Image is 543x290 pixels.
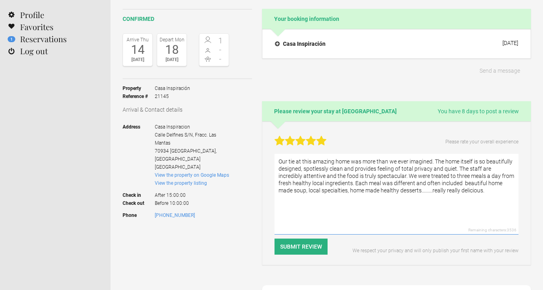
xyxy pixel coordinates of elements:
[123,123,155,171] strong: Address
[123,187,155,199] strong: Check in
[155,172,229,178] a: View the property on Google Maps
[123,15,252,23] h2: confirmed
[214,55,227,63] span: -
[469,63,531,79] button: Send a message
[262,9,531,29] h2: Your booking information
[8,36,15,42] flynt-notification-badge: 1
[123,199,155,207] strong: Check out
[275,40,326,48] h4: Casa Inspiración
[502,40,518,46] div: [DATE]
[438,107,519,115] span: You have 8 days to post a review
[155,84,190,92] span: Casa Inspiración
[346,247,518,255] p: We respect your privacy and will only publish your first name with your review
[170,148,216,154] span: [GEOGRAPHIC_DATA]
[155,124,217,170] span: ,
[214,37,227,45] span: 1
[159,56,184,64] div: [DATE]
[155,164,201,170] span: [GEOGRAPHIC_DATA]
[214,46,227,54] span: -
[123,92,155,100] strong: Reference #
[155,124,190,130] span: Casa Inspiracion
[445,138,518,146] p: Please rate your overall experience
[155,212,195,218] a: [PHONE_NUMBER]
[159,36,184,44] div: Depart Mon
[123,106,252,114] h3: Arrival & Contact details
[155,148,169,154] span: 70934
[155,187,229,199] span: After 15:00:00
[125,44,150,56] div: 14
[159,44,184,56] div: 18
[123,84,155,92] strong: Property
[155,180,207,186] a: View the property listing
[155,156,201,162] span: [GEOGRAPHIC_DATA]
[155,92,190,100] span: 21145
[123,211,155,219] strong: Phone
[268,35,525,52] button: Casa Inspiración [DATE]
[125,56,150,64] div: [DATE]
[275,239,328,255] button: Submit Review
[155,199,229,207] span: Before 10:00:00
[155,132,216,146] span: Calle Delfines S/N, Fracc. Las Mantas
[125,36,150,44] div: Arrive Thu
[262,101,531,121] h2: Please review your stay at [GEOGRAPHIC_DATA]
